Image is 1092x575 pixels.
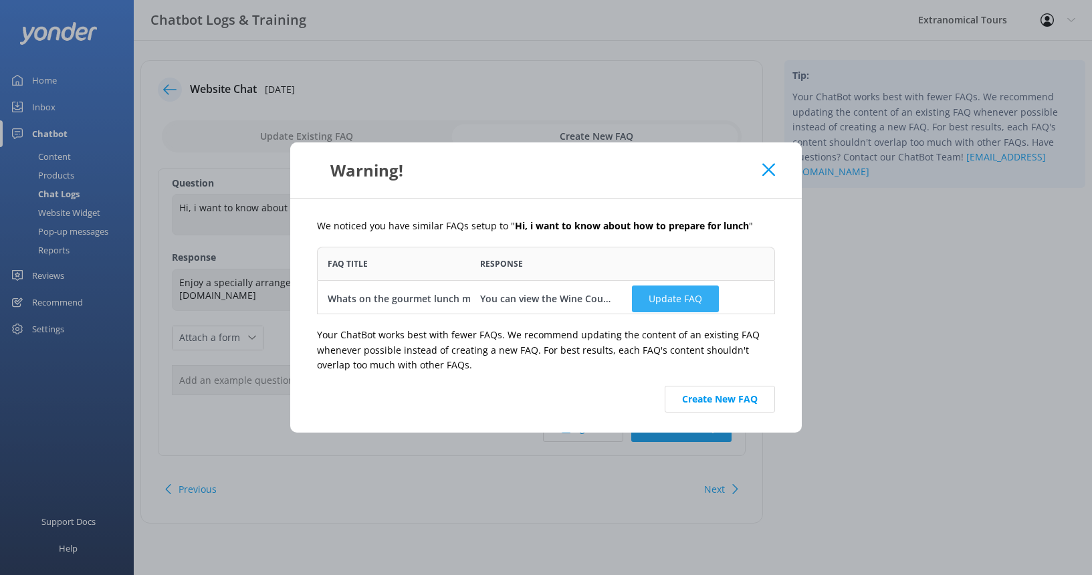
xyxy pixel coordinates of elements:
span: Response [480,257,523,270]
p: We noticed you have similar FAQs setup to " " [317,219,775,233]
span: FAQ Title [328,257,368,270]
button: Create New FAQ [665,386,775,413]
p: Your ChatBot works best with fewer FAQs. We recommend updating the content of an existing FAQ whe... [317,328,775,372]
div: You can view the Wine Country Gourmet Lunch menu at [URL][DOMAIN_NAME]. [480,292,613,306]
button: Close [762,163,775,177]
b: Hi, i want to know about how to prepare for lunch [515,219,749,232]
div: Whats on the gourmet lunch menu [328,292,488,306]
button: Update FAQ [632,285,719,312]
div: grid [317,280,775,314]
div: Warning! [317,159,762,181]
div: row [317,280,775,317]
